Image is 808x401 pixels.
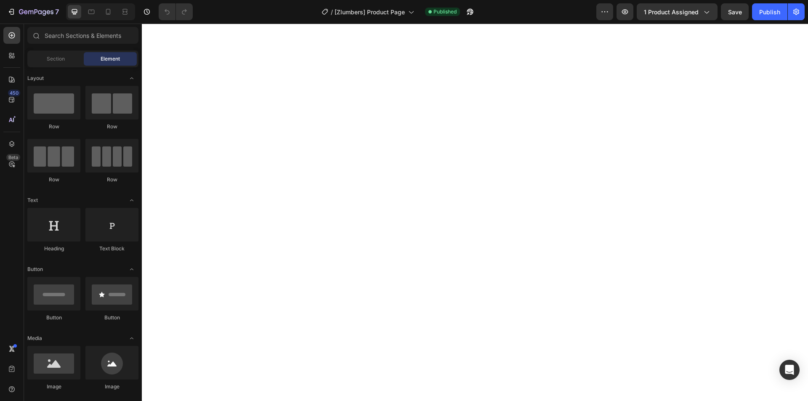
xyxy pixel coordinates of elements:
[85,383,138,390] div: Image
[335,8,405,16] span: [Zlumbers] Product Page
[85,245,138,252] div: Text Block
[752,3,787,20] button: Publish
[779,360,800,380] div: Open Intercom Messenger
[159,3,193,20] div: Undo/Redo
[27,314,80,321] div: Button
[331,8,333,16] span: /
[125,194,138,207] span: Toggle open
[6,154,20,161] div: Beta
[125,332,138,345] span: Toggle open
[85,123,138,130] div: Row
[27,383,80,390] div: Image
[27,266,43,273] span: Button
[125,263,138,276] span: Toggle open
[8,90,20,96] div: 450
[27,123,80,130] div: Row
[637,3,718,20] button: 1 product assigned
[27,27,138,44] input: Search Sections & Elements
[101,55,120,63] span: Element
[721,3,749,20] button: Save
[644,8,699,16] span: 1 product assigned
[142,24,808,401] iframe: Design area
[85,314,138,321] div: Button
[3,3,63,20] button: 7
[27,176,80,183] div: Row
[433,8,457,16] span: Published
[47,55,65,63] span: Section
[55,7,59,17] p: 7
[85,176,138,183] div: Row
[27,197,38,204] span: Text
[125,72,138,85] span: Toggle open
[27,245,80,252] div: Heading
[759,8,780,16] div: Publish
[27,74,44,82] span: Layout
[27,335,42,342] span: Media
[728,8,742,16] span: Save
